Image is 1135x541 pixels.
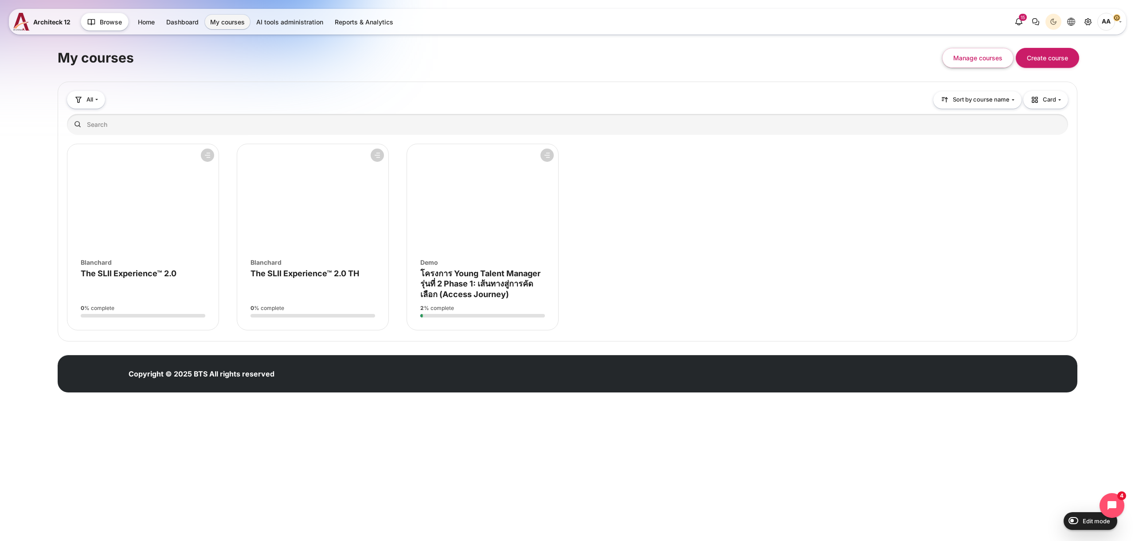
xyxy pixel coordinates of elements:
span: Browse [100,17,122,27]
div: 15 [1019,14,1027,21]
div: Blanchard [81,258,205,267]
section: Course overview [58,82,1077,341]
img: A12 [13,13,30,31]
div: Show notification window with 15 new notifications [1011,14,1027,30]
div: % complete [420,304,545,312]
strong: Copyright © 2025 BTS All rights reserved [129,369,274,378]
button: Grouping drop-down menu [67,91,105,108]
button: Languages [1063,14,1079,30]
strong: 0 [250,305,254,311]
button: Sorting drop-down menu [933,91,1021,109]
span: Card [1030,95,1056,104]
strong: 2 [420,305,424,311]
div: % complete [81,304,205,312]
div: % complete [250,304,375,312]
a: AI tools administration [251,15,329,29]
input: Search [67,114,1068,135]
div: Dark Mode [1047,15,1060,28]
span: All [86,95,93,104]
button: Manage courses [942,48,1014,68]
a: The SLII Experience™ 2.0 [81,269,176,278]
div: Course overview controls [67,91,1068,137]
button: There are 0 unread conversations [1028,14,1044,30]
a: Dashboard [161,15,204,29]
a: User menu [1097,13,1122,31]
a: Reports & Analytics [329,15,399,29]
a: Site administration [1080,14,1096,30]
a: Home [133,15,160,29]
button: Display drop-down menu [1023,91,1068,109]
h1: My courses [58,49,134,67]
section: Content [58,26,1077,341]
div: Demo [420,258,545,267]
span: Architeck 12 [33,17,70,27]
button: Light Mode Dark Mode [1045,14,1061,30]
a: โครงการ Young Talent Manager รุ่นที่ 2 Phase 1: เส้นทางสู่การคัดเลือก (Access Journey) [420,269,540,299]
a: A12 A12 Architeck 12 [13,13,74,31]
button: Create course [1016,48,1079,68]
button: Browse [81,13,129,31]
a: The SLII Experience™ 2.0 TH [250,269,359,278]
span: Edit mode [1083,517,1110,525]
a: My courses [205,15,250,29]
div: Blanchard [250,258,375,267]
span: Sort by course name [953,95,1010,104]
span: Aum Aum [1097,13,1115,31]
strong: 0 [81,305,84,311]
